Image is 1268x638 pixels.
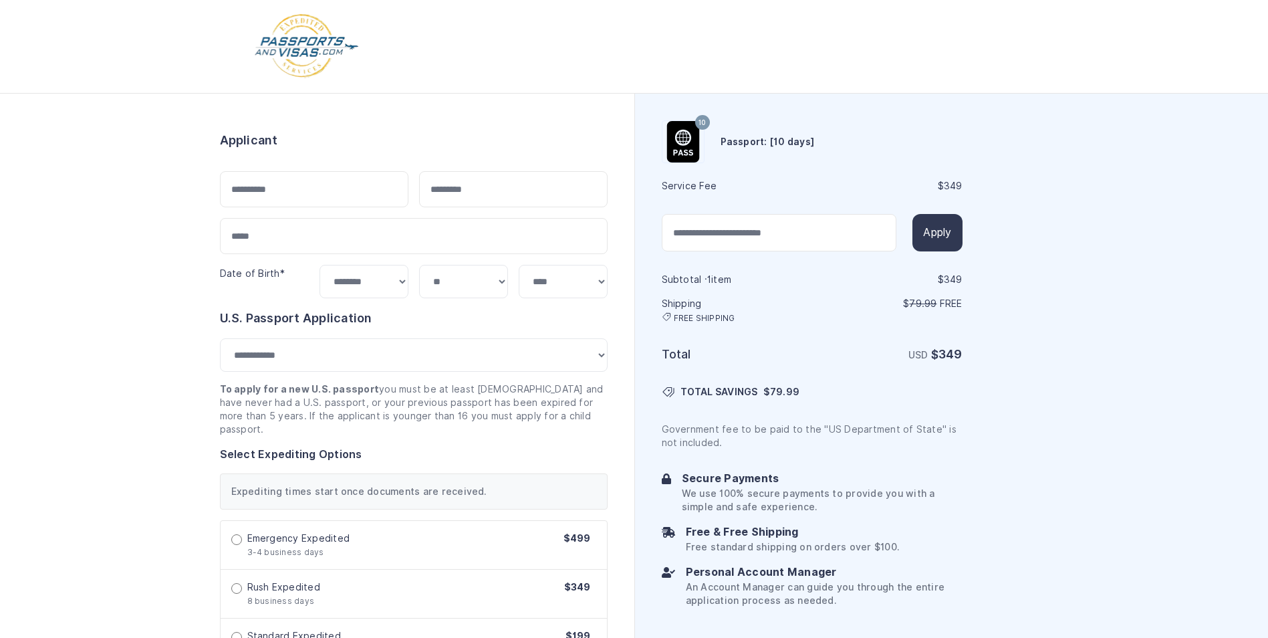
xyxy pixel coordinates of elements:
[564,582,591,593] span: $349
[770,387,799,397] span: 79.99
[686,564,963,580] h6: Personal Account Manager
[220,383,608,436] p: you must be at least [DEMOGRAPHIC_DATA] and have never had a U.S. passport, or your previous pass...
[220,309,608,328] h6: U.S. Passport Application
[247,596,315,606] span: 8 business days
[220,473,608,510] div: Expediting times start once documents are received.
[813,297,963,310] p: $
[813,273,963,286] div: $
[686,524,899,540] h6: Free & Free Shipping
[686,540,899,554] p: Free standard shipping on orders over $100.
[662,273,811,286] h6: Subtotal · item
[938,347,963,361] span: 349
[220,384,380,395] strong: To apply for a new U.S. passport
[662,179,811,193] h6: Service Fee
[662,345,811,364] h6: Total
[908,350,928,360] span: USD
[686,580,963,607] p: An Account Manager can guide you through the entire application process as needed.
[220,131,278,150] h6: Applicant
[253,13,360,80] img: Logo
[721,135,815,148] h6: Passport: [10 days]
[944,274,963,285] span: 349
[662,297,811,324] h6: Shipping
[813,179,963,193] div: $
[682,471,963,487] h6: Secure Payments
[682,487,963,514] p: We use 100% secure payments to provide you with a simple and safe experience.
[912,214,962,251] button: Apply
[662,121,704,163] img: Product Name
[931,347,963,361] strong: $
[247,532,350,545] span: Emergency Expedited
[220,268,285,279] label: Date of Birth*
[220,447,608,463] h6: Select Expediting Options
[662,423,963,449] p: Government fee to be paid to the "US Department of State" is not included.
[940,298,963,309] span: Free
[909,298,936,309] span: 79.99
[680,385,758,399] span: TOTAL SAVINGS
[699,114,706,132] span: 10
[247,547,324,557] span: 3-4 business days
[763,385,799,399] span: $
[674,313,735,324] span: FREE SHIPPING
[247,580,320,594] span: Rush Expedited
[944,181,963,191] span: 349
[707,274,711,285] span: 1
[563,533,591,544] span: $499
